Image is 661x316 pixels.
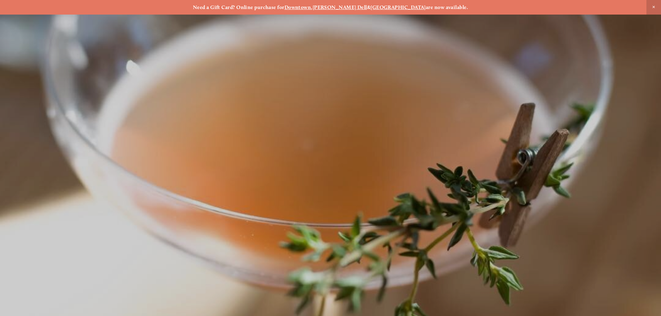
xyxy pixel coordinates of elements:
strong: Need a Gift Card? Online purchase for [193,4,285,10]
strong: are now available. [426,4,468,10]
strong: & [367,4,371,10]
a: [GEOGRAPHIC_DATA] [371,4,426,10]
a: [PERSON_NAME] Dell [313,4,367,10]
strong: , [311,4,312,10]
a: Downtown [285,4,311,10]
